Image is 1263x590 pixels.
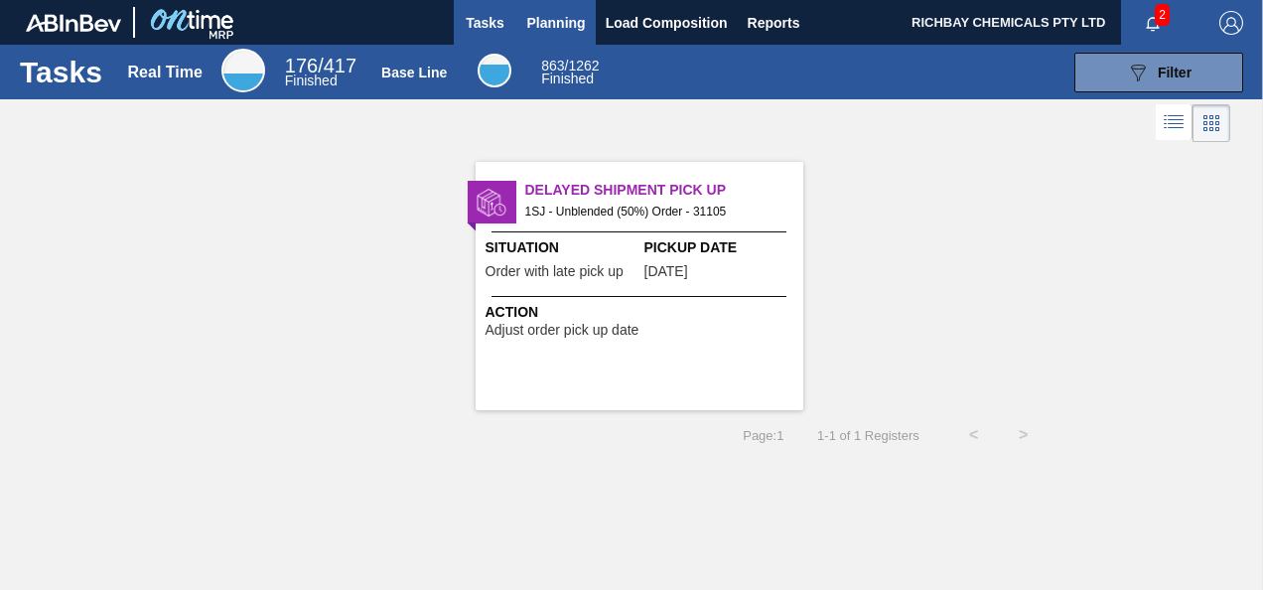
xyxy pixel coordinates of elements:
span: 2 [1155,4,1170,26]
span: Delayed Shipment Pick Up [525,180,803,201]
span: Situation [486,237,639,258]
span: 1SJ - Unblended (50%) Order - 31105 [525,201,787,222]
span: Filter [1158,65,1192,80]
span: 176 [285,55,318,76]
span: 08/28/2025 [644,264,688,279]
button: > [999,410,1049,460]
span: / 417 [285,55,356,76]
div: Real Time [221,49,265,92]
button: Filter [1074,53,1243,92]
span: Order with late pick up [486,264,624,279]
img: Logout [1219,11,1243,35]
h1: Tasks [20,61,102,83]
span: Finished [285,73,338,88]
span: Reports [748,11,800,35]
span: Action [486,302,798,323]
div: Card Vision [1193,104,1230,142]
button: Notifications [1121,9,1185,37]
span: Page : 1 [743,428,783,443]
span: Adjust order pick up date [486,323,639,338]
span: 1 - 1 of 1 Registers [813,428,918,443]
img: TNhmsLtSVTkK8tSr43FrP2fwEKptu5GPRR3wAAAABJRU5ErkJggg== [26,14,121,32]
button: < [949,410,999,460]
div: Base Line [381,65,447,80]
span: 863 [541,58,564,74]
span: Planning [527,11,586,35]
img: status [477,188,506,218]
div: Real Time [128,64,203,81]
div: List Vision [1156,104,1193,142]
span: Finished [541,71,594,86]
div: Base Line [541,60,599,85]
span: / 1262 [541,58,599,74]
span: Load Composition [606,11,728,35]
span: Pickup Date [644,237,798,258]
span: Tasks [464,11,507,35]
div: Real Time [285,58,356,87]
div: Base Line [478,54,511,87]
